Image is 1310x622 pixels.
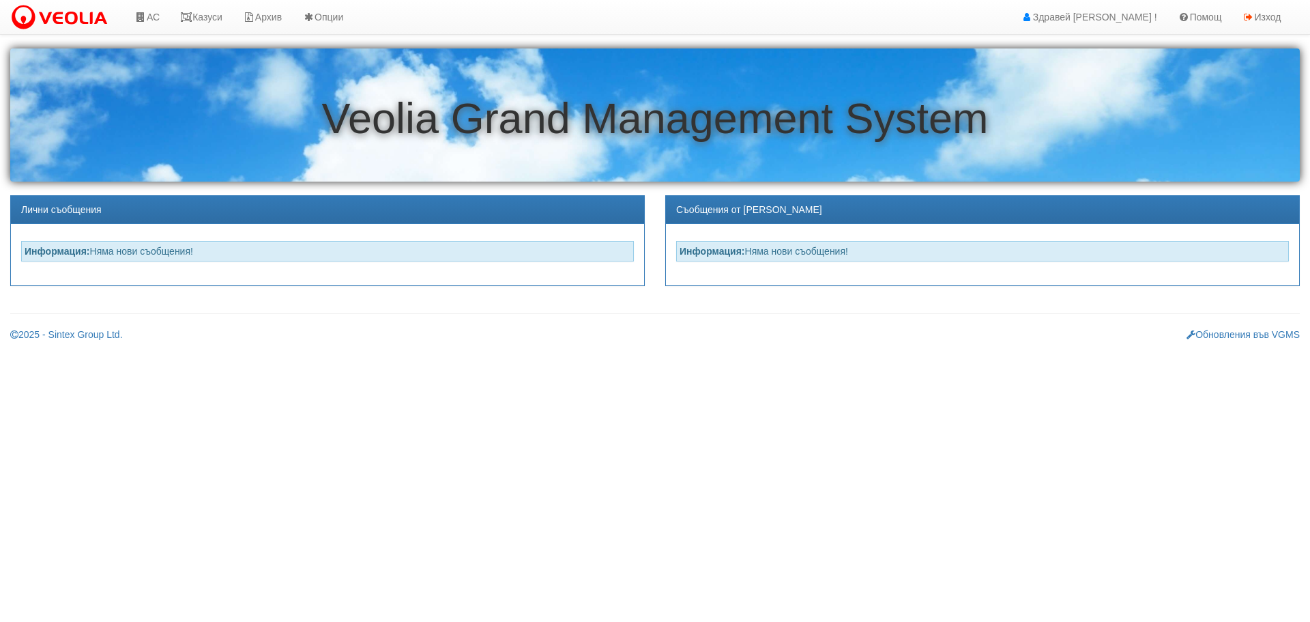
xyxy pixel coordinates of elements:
div: Няма нови съобщения! [21,241,634,261]
img: VeoliaLogo.png [10,3,114,32]
div: Лични съобщения [11,196,644,224]
a: 2025 - Sintex Group Ltd. [10,329,123,340]
h1: Veolia Grand Management System [10,95,1300,142]
strong: Информация: [680,246,745,257]
strong: Информация: [25,246,90,257]
div: Съобщения от [PERSON_NAME] [666,196,1299,224]
div: Няма нови съобщения! [676,241,1289,261]
a: Обновления във VGMS [1187,329,1300,340]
